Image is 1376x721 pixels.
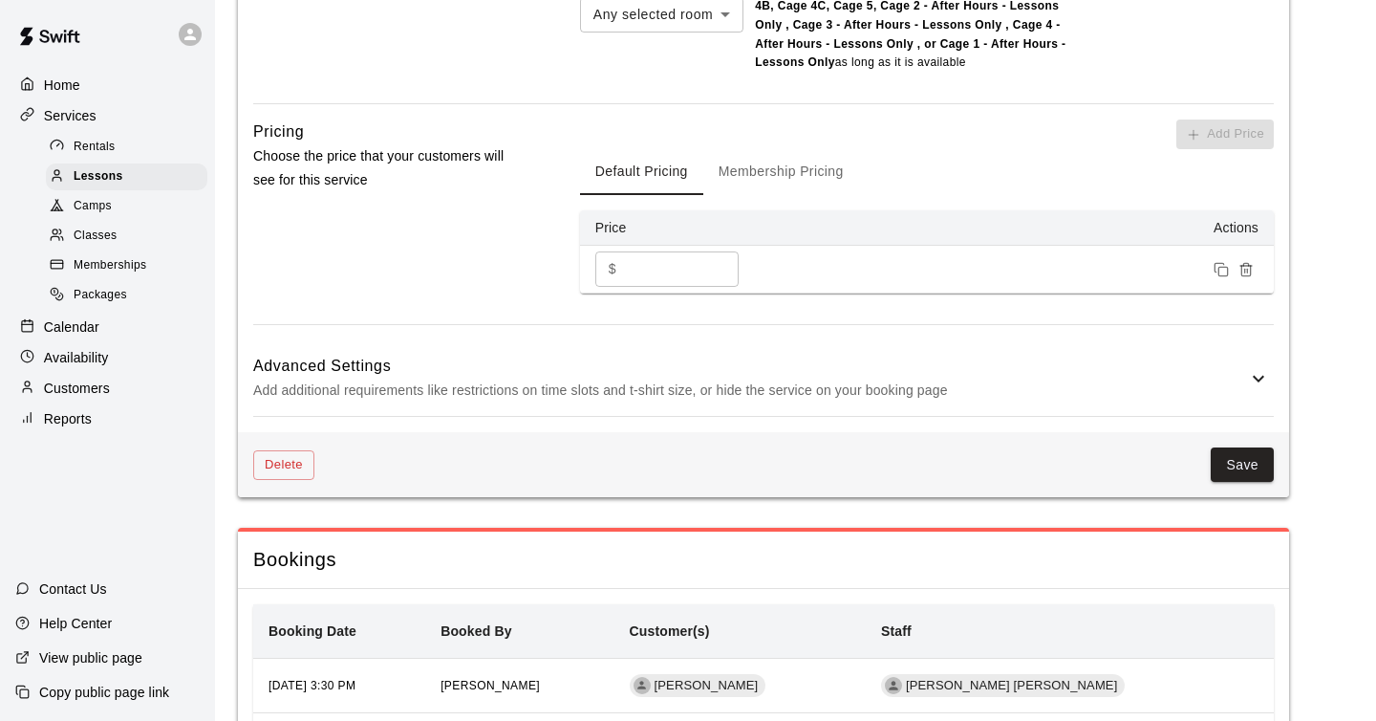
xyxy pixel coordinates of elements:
[885,677,902,694] div: Billy Jack Ryan
[253,547,1274,573] span: Bookings
[580,210,771,246] th: Price
[46,222,215,251] a: Classes
[269,679,355,692] span: [DATE] 3:30 PM
[703,149,859,195] button: Membership Pricing
[46,162,215,191] a: Lessons
[46,223,207,250] div: Classes
[74,286,127,305] span: Packages
[1234,257,1258,282] button: Remove price
[46,282,207,309] div: Packages
[15,71,200,99] a: Home
[74,256,146,275] span: Memberships
[46,193,207,220] div: Camps
[1211,448,1274,483] button: Save
[441,679,540,692] span: [PERSON_NAME]
[39,683,169,702] p: Copy public page link
[881,623,912,639] b: Staff
[609,259,616,279] p: $
[441,623,511,639] b: Booked By
[39,579,107,599] p: Contact Us
[253,120,304,144] h6: Pricing
[39,648,142,667] p: View public page
[46,192,215,222] a: Camps
[39,614,112,633] p: Help Center
[46,251,215,281] a: Memberships
[580,149,703,195] button: Default Pricing
[44,106,97,125] p: Services
[253,340,1274,416] div: Advanced SettingsAdd additional requirements like restrictions on time slots and t-shirt size, or...
[46,252,207,279] div: Memberships
[771,210,1274,246] th: Actions
[44,76,80,95] p: Home
[647,677,766,695] span: [PERSON_NAME]
[15,374,200,403] a: Customers
[634,677,651,694] div: Finn Cornelius
[15,343,200,372] a: Availability
[44,317,99,337] p: Calendar
[74,138,116,157] span: Rentals
[630,623,710,639] b: Customer(s)
[253,354,1247,379] h6: Advanced Settings
[46,134,207,161] div: Rentals
[630,674,766,697] div: [PERSON_NAME]
[44,379,110,398] p: Customers
[15,404,200,433] a: Reports
[1209,257,1234,282] button: Duplicate price
[44,348,109,367] p: Availability
[269,623,356,639] b: Booking Date
[46,132,215,162] a: Rentals
[15,101,200,130] a: Services
[74,167,123,186] span: Lessons
[46,164,207,190] div: Lessons
[253,450,314,480] button: Delete
[74,227,117,246] span: Classes
[881,674,1126,697] div: [PERSON_NAME] [PERSON_NAME]
[253,379,1247,403] p: Add additional requirements like restrictions on time slots and t-shirt size, or hide the service...
[44,409,92,428] p: Reports
[74,197,112,216] span: Camps
[253,144,519,192] p: Choose the price that your customers will see for this service
[15,313,200,341] a: Calendar
[898,677,1126,695] span: [PERSON_NAME] [PERSON_NAME]
[46,281,215,311] a: Packages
